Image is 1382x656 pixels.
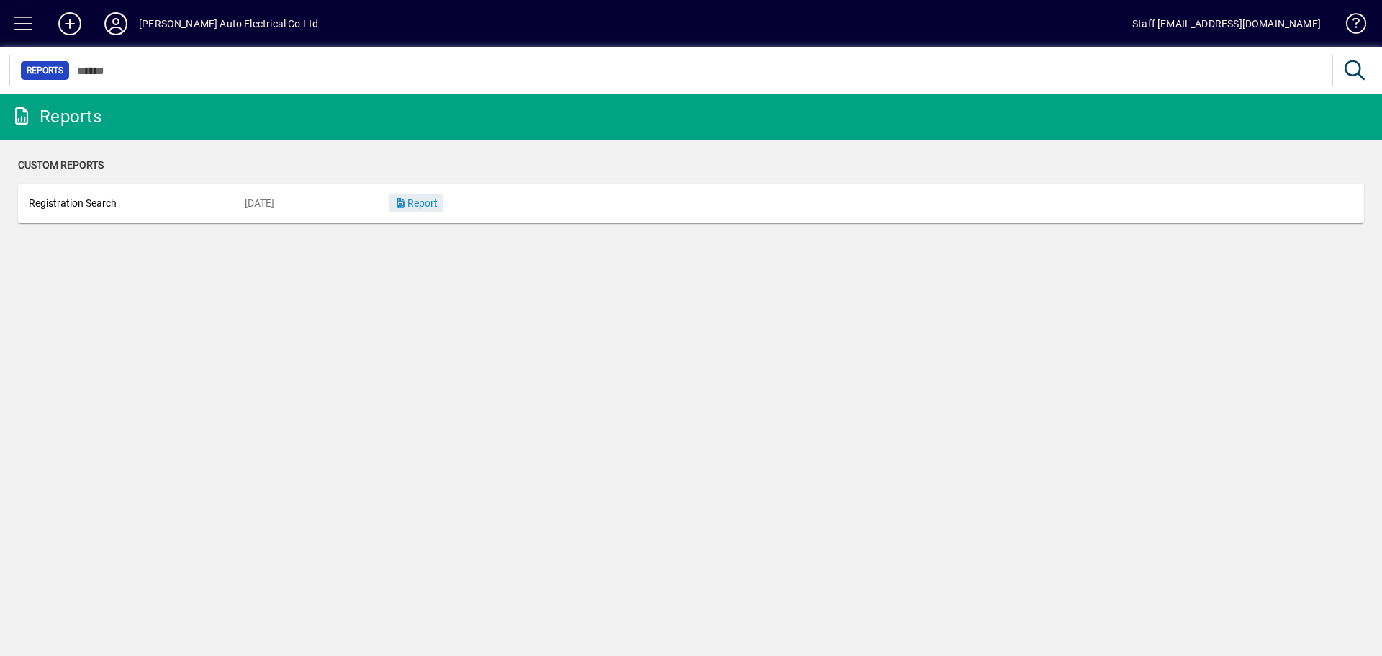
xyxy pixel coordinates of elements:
[394,197,438,209] span: Report
[93,11,139,37] button: Profile
[139,12,318,35] div: [PERSON_NAME] Auto Electrical Co Ltd
[29,196,245,211] div: Registration Search
[18,159,104,171] span: Custom Reports
[47,11,93,37] button: Add
[11,105,101,128] div: Reports
[245,196,389,211] div: [DATE]
[1132,12,1321,35] div: Staff [EMAIL_ADDRESS][DOMAIN_NAME]
[1335,3,1364,50] a: Knowledge Base
[389,194,443,212] button: Report
[27,63,63,78] span: Reports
